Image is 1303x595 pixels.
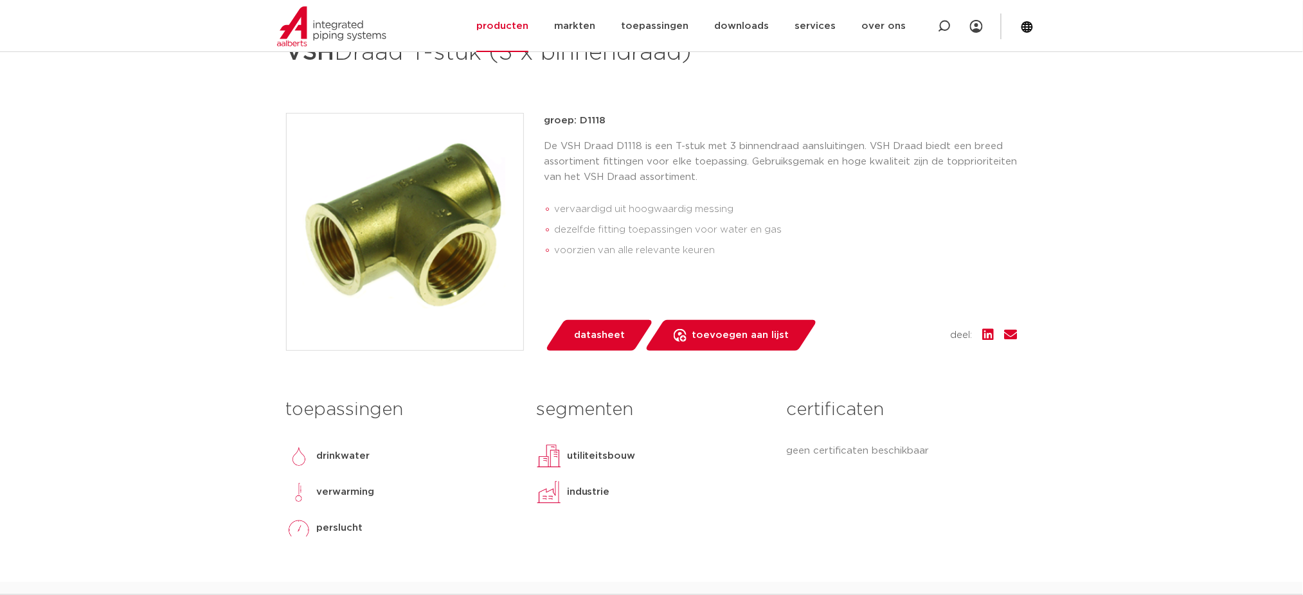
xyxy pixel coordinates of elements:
li: voorzien van alle relevante keuren [555,240,1018,261]
p: industrie [567,484,610,500]
p: drinkwater [317,448,370,464]
li: dezelfde fitting toepassingen voor water en gas [555,220,1018,240]
p: utiliteitsbouw [567,448,636,464]
span: datasheet [574,325,625,346]
p: geen certificaten beschikbaar [786,443,1017,459]
li: vervaardigd uit hoogwaardig messing [555,199,1018,220]
p: groep: D1118 [544,113,1018,129]
span: toevoegen aan lijst [692,325,789,346]
p: verwarming [317,484,375,500]
span: deel: [951,328,973,343]
p: De VSH Draad D1118 is een T-stuk met 3 binnendraad aansluitingen. VSH Draad biedt een breed assor... [544,139,1018,185]
img: industrie [536,479,562,505]
h3: segmenten [536,397,767,423]
img: Product Image for VSH Draad T-stuk (3 x binnendraad) [287,114,523,350]
h1: Draad T-stuk (3 x binnendraad) [286,33,769,72]
h3: toepassingen [286,397,517,423]
p: perslucht [317,520,363,536]
a: datasheet [544,320,654,351]
img: perslucht [286,515,312,541]
img: utiliteitsbouw [536,443,562,469]
strong: VSH [286,41,335,64]
img: drinkwater [286,443,312,469]
h3: certificaten [786,397,1017,423]
img: verwarming [286,479,312,505]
